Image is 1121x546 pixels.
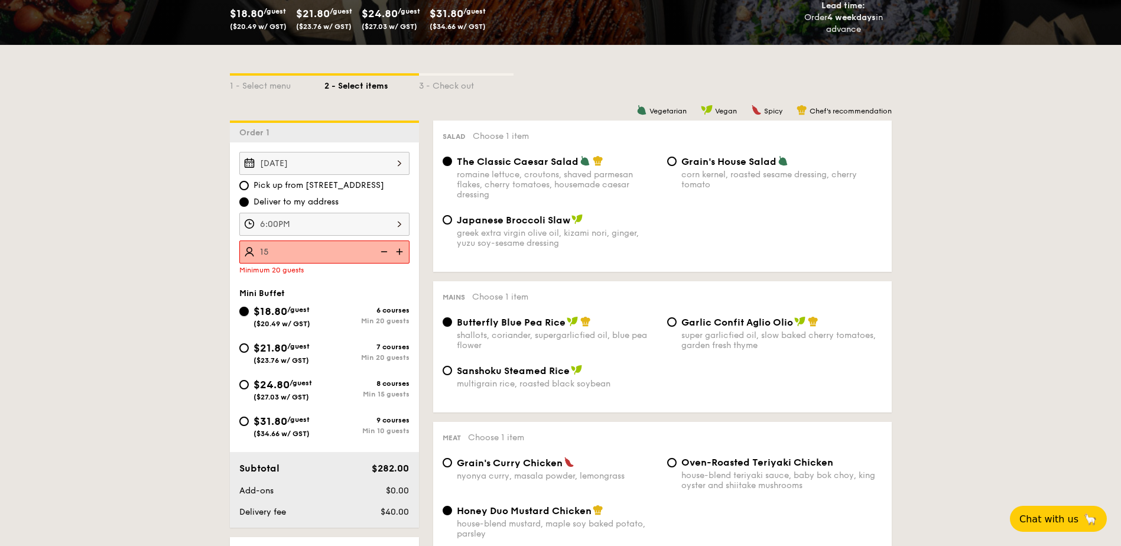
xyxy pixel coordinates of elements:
span: Grain's Curry Chicken [457,457,563,469]
img: icon-vegan.f8ff3823.svg [567,316,579,327]
div: shallots, coriander, supergarlicfied oil, blue pea flower [457,330,658,350]
img: icon-chef-hat.a58ddaea.svg [797,105,807,115]
strong: 4 weekdays [827,12,876,22]
div: 7 courses [324,343,410,351]
span: Choose 1 item [473,131,529,141]
span: $18.80 [230,7,264,20]
div: Min 10 guests [324,427,410,435]
img: icon-chef-hat.a58ddaea.svg [593,155,603,166]
span: $0.00 [386,486,409,496]
span: /guest [287,415,310,424]
span: $24.80 [362,7,398,20]
div: romaine lettuce, croutons, shaved parmesan flakes, cherry tomatoes, housemade caesar dressing [457,170,658,200]
span: Deliver to my address [254,196,339,208]
span: ($20.49 w/ GST) [254,320,310,328]
span: Vegetarian [649,107,687,115]
span: $24.80 [254,378,290,391]
div: corn kernel, roasted sesame dressing, cherry tomato [681,170,882,190]
span: Garlic Confit Aglio Olio [681,317,793,328]
span: ($23.76 w/ GST) [296,22,352,31]
span: The Classic Caesar Salad [457,156,579,167]
span: Meat [443,434,461,442]
span: /guest [287,305,310,314]
div: 3 - Check out [419,76,514,92]
img: icon-vegetarian.fe4039eb.svg [778,155,788,166]
input: Honey Duo Mustard Chickenhouse-blend mustard, maple soy baked potato, parsley [443,506,452,515]
div: 6 courses [324,306,410,314]
span: Pick up from [STREET_ADDRESS] [254,180,384,191]
span: ($34.66 w/ GST) [254,430,310,438]
img: icon-reduce.1d2dbef1.svg [374,240,392,263]
input: Oven-Roasted Teriyaki Chickenhouse-blend teriyaki sauce, baby bok choy, king oyster and shiitake ... [667,458,677,467]
span: $18.80 [254,305,287,318]
div: Min 20 guests [324,317,410,325]
input: Deliver to my address [239,197,249,207]
input: $24.80/guest($27.03 w/ GST)8 coursesMin 15 guests [239,380,249,389]
span: Order 1 [239,128,274,138]
span: $31.80 [254,415,287,428]
span: Delivery fee [239,507,286,517]
input: Sanshoku Steamed Ricemultigrain rice, roasted black soybean [443,366,452,375]
span: Mini Buffet [239,288,285,298]
div: greek extra virgin olive oil, kizami nori, ginger, yuzu soy-sesame dressing [457,228,658,248]
img: icon-vegan.f8ff3823.svg [701,105,713,115]
span: /guest [287,342,310,350]
input: Event time [239,213,410,236]
input: Event date [239,152,410,175]
span: Honey Duo Mustard Chicken [457,505,592,516]
div: 2 - Select items [324,76,419,92]
span: $40.00 [381,507,409,517]
span: /guest [330,7,352,15]
span: /guest [290,379,312,387]
span: /guest [264,7,286,15]
input: Pick up from [STREET_ADDRESS] [239,181,249,190]
span: Japanese Broccoli Slaw [457,214,570,226]
span: /guest [463,7,486,15]
span: /guest [398,7,420,15]
img: icon-spicy.37a8142b.svg [751,105,762,115]
span: ($27.03 w/ GST) [254,393,309,401]
span: Choose 1 item [472,292,528,302]
span: Spicy [764,107,782,115]
span: $21.80 [254,342,287,355]
div: multigrain rice, roasted black soybean [457,379,658,389]
input: Japanese Broccoli Slawgreek extra virgin olive oil, kizami nori, ginger, yuzu soy-sesame dressing [443,215,452,225]
span: Vegan [715,107,737,115]
input: $21.80/guest($23.76 w/ GST)7 coursesMin 20 guests [239,343,249,353]
span: Add-ons [239,486,274,496]
input: The Classic Caesar Saladromaine lettuce, croutons, shaved parmesan flakes, cherry tomatoes, house... [443,157,452,166]
button: Chat with us🦙 [1010,506,1107,532]
span: $282.00 [372,463,409,474]
div: 9 courses [324,416,410,424]
div: house-blend teriyaki sauce, baby bok choy, king oyster and shiitake mushrooms [681,470,882,490]
span: Butterfly Blue Pea Rice [457,317,566,328]
span: ($27.03 w/ GST) [362,22,417,31]
span: 🦙 [1083,512,1097,526]
img: icon-chef-hat.a58ddaea.svg [593,505,603,515]
div: Minimum 20 guests [239,266,410,274]
input: Number of guests [239,240,410,264]
span: Choose 1 item [468,433,524,443]
img: icon-chef-hat.a58ddaea.svg [808,316,818,327]
input: Grain's Curry Chickennyonya curry, masala powder, lemongrass [443,458,452,467]
div: nyonya curry, masala powder, lemongrass [457,471,658,481]
img: icon-vegetarian.fe4039eb.svg [636,105,647,115]
span: Grain's House Salad [681,156,776,167]
input: $18.80/guest($20.49 w/ GST)6 coursesMin 20 guests [239,307,249,316]
input: Garlic Confit Aglio Oliosuper garlicfied oil, slow baked cherry tomatoes, garden fresh thyme [667,317,677,327]
input: Butterfly Blue Pea Riceshallots, coriander, supergarlicfied oil, blue pea flower [443,317,452,327]
span: Oven-Roasted Teriyaki Chicken [681,457,833,468]
span: ($23.76 w/ GST) [254,356,309,365]
span: ($34.66 w/ GST) [430,22,486,31]
img: icon-vegan.f8ff3823.svg [794,316,806,327]
span: Chat with us [1019,513,1078,525]
span: $21.80 [296,7,330,20]
img: icon-spicy.37a8142b.svg [564,457,574,467]
img: icon-add.58712e84.svg [392,240,410,263]
img: icon-vegan.f8ff3823.svg [571,365,583,375]
input: $31.80/guest($34.66 w/ GST)9 coursesMin 10 guests [239,417,249,426]
input: Grain's House Saladcorn kernel, roasted sesame dressing, cherry tomato [667,157,677,166]
div: 8 courses [324,379,410,388]
img: icon-chef-hat.a58ddaea.svg [580,316,591,327]
img: icon-vegan.f8ff3823.svg [571,214,583,225]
